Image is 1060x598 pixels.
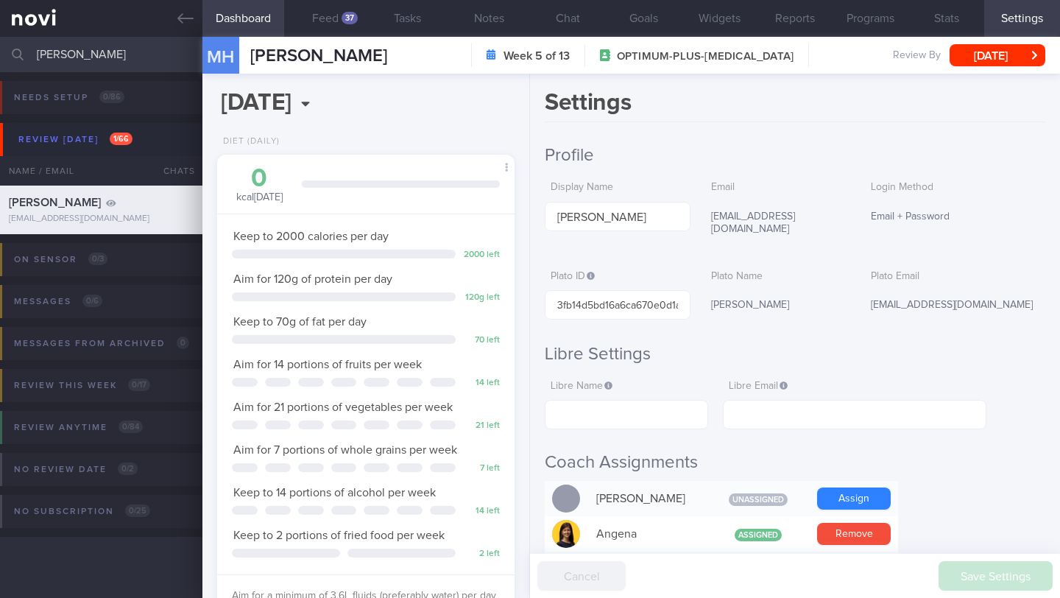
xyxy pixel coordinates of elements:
div: Email + Password [865,202,1045,233]
div: MH [194,28,249,85]
div: Review this week [10,376,154,395]
div: 14 left [463,378,500,389]
label: Login Method [871,181,1039,194]
label: Email [711,181,844,194]
div: No subscription [10,502,154,521]
div: On sensor [10,250,111,270]
div: Chats [144,156,202,186]
span: [PERSON_NAME] [250,47,387,65]
button: Remove [817,523,891,545]
div: 14 left [463,506,500,517]
div: 70 left [463,335,500,346]
div: 0 [232,166,287,191]
span: 0 / 2 [118,462,138,475]
div: 2000 left [463,250,500,261]
label: Display Name [551,181,684,194]
span: [PERSON_NAME] [9,197,101,208]
div: No review date [10,460,141,479]
span: 0 / 86 [99,91,124,103]
span: 0 / 3 [88,253,107,265]
span: Review By [893,49,941,63]
span: Libre Name [551,381,612,391]
button: [DATE] [950,44,1045,66]
span: 0 / 84 [119,421,143,433]
label: Plato Email [871,270,1039,284]
span: Keep to 2 portions of fried food per week [233,530,445,541]
div: Review [DATE] [15,130,136,149]
div: [EMAIL_ADDRESS][DOMAIN_NAME] [865,290,1045,321]
span: Aim for 120g of protein per day [233,273,392,285]
h2: Profile [545,144,1045,166]
span: Aim for 7 portions of whole grains per week [233,444,457,456]
h1: Settings [545,88,1045,122]
div: Messages [10,292,106,312]
div: 7 left [463,463,500,474]
div: [EMAIL_ADDRESS][DOMAIN_NAME] [9,214,194,225]
span: 0 [177,337,189,349]
div: 37 [342,12,358,24]
div: 21 left [463,421,500,432]
span: 0 / 25 [125,504,150,517]
span: 0 / 6 [82,295,102,307]
span: Unassigned [729,493,788,506]
span: 1 / 66 [110,133,132,145]
span: OPTIMUM-PLUS-[MEDICAL_DATA] [617,49,794,64]
div: [PERSON_NAME] [589,484,707,513]
div: Needs setup [10,88,128,108]
div: 2 left [463,549,500,560]
span: Aim for 21 portions of vegetables per week [233,401,453,413]
strong: Week 5 of 13 [504,49,570,63]
span: Aim for 14 portions of fruits per week [233,359,422,370]
span: Assigned [735,529,782,541]
button: Assign [817,488,891,510]
span: Keep to 14 portions of alcohol per week [233,487,436,499]
div: Review anytime [10,418,146,437]
h2: Coach Assignments [545,451,1045,474]
h2: Libre Settings [545,343,1045,365]
span: Plato ID [551,271,595,281]
div: kcal [DATE] [232,166,287,205]
div: [EMAIL_ADDRESS][DOMAIN_NAME] [705,202,850,245]
div: [PERSON_NAME] [705,290,850,321]
div: 120 g left [463,292,500,303]
label: Plato Name [711,270,844,284]
div: Angena [589,519,707,549]
span: 0 / 17 [128,379,150,391]
span: Libre Email [729,381,788,391]
span: Keep to 2000 calories per day [233,231,389,242]
span: Keep to 70g of fat per day [233,316,367,328]
div: Diet (Daily) [217,136,280,147]
div: Messages from Archived [10,334,193,353]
